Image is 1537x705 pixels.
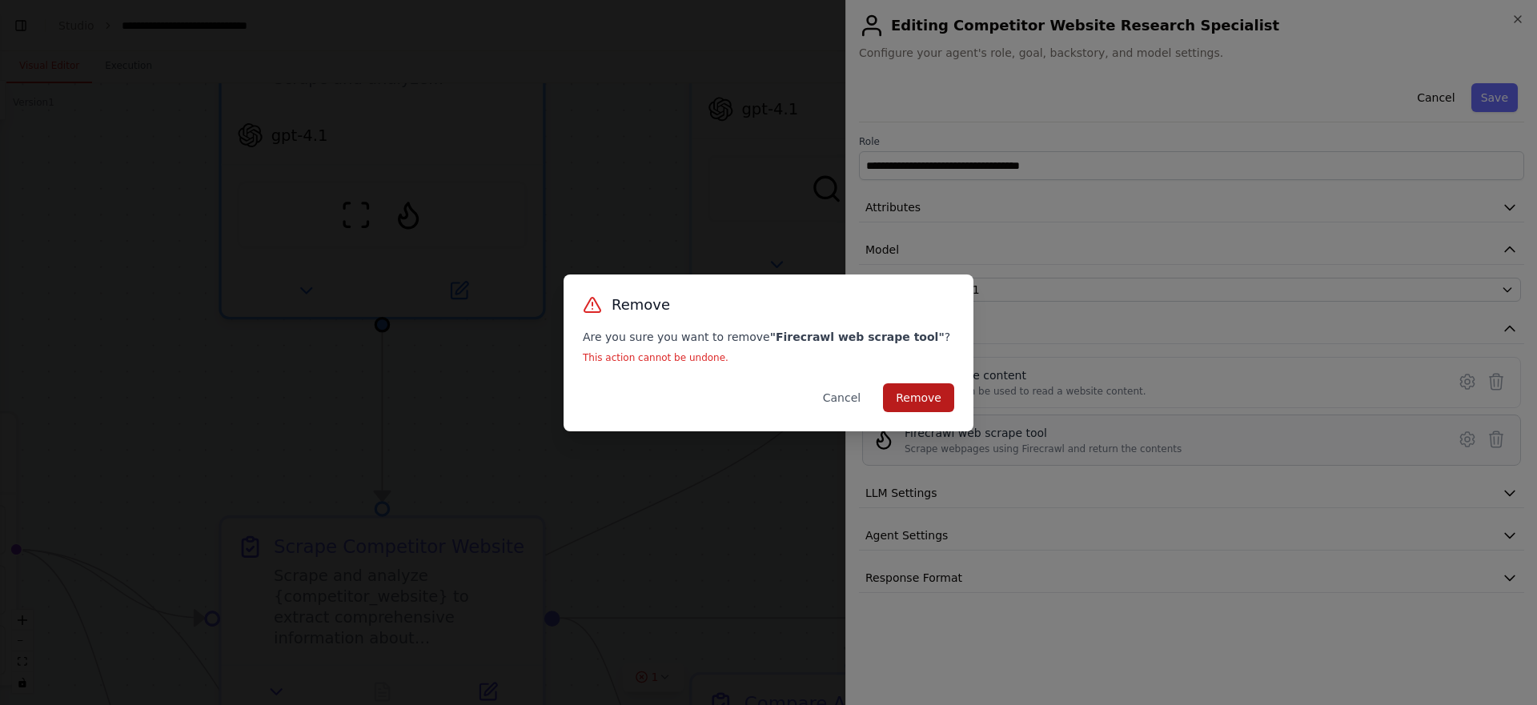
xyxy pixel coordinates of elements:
p: This action cannot be undone. [583,351,954,364]
p: Are you sure you want to remove ? [583,329,954,345]
button: Cancel [810,383,873,412]
h3: Remove [612,294,670,316]
button: Remove [883,383,954,412]
strong: " Firecrawl web scrape tool " [770,330,945,343]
